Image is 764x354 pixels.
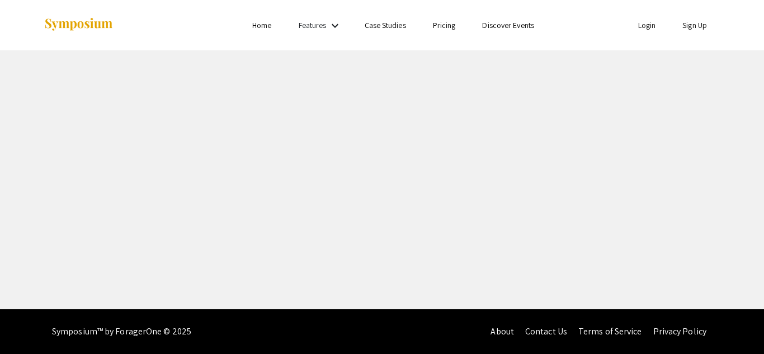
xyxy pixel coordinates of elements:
a: Pricing [433,20,456,30]
div: Symposium™ by ForagerOne © 2025 [52,309,191,354]
a: Privacy Policy [653,325,706,337]
mat-icon: Expand Features list [328,19,342,32]
a: Sign Up [682,20,707,30]
a: Discover Events [482,20,534,30]
a: Terms of Service [578,325,642,337]
a: About [491,325,514,337]
img: Symposium by ForagerOne [44,17,114,32]
a: Features [299,20,327,30]
a: Case Studies [365,20,406,30]
a: Contact Us [525,325,567,337]
a: Login [638,20,656,30]
a: Home [252,20,271,30]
